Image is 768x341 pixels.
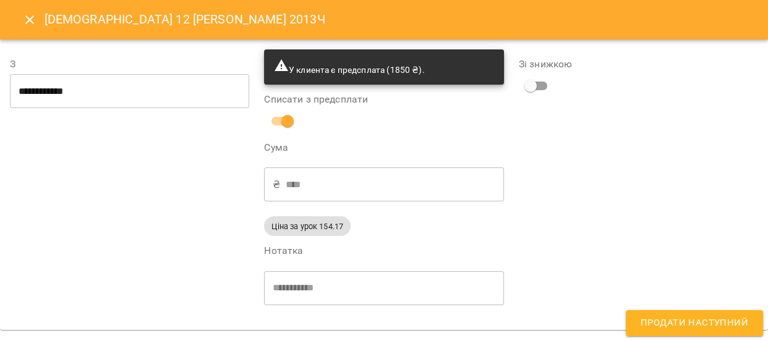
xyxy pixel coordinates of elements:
[264,143,503,153] label: Сума
[641,315,748,331] span: Продати наступний
[626,310,763,336] button: Продати наступний
[264,95,503,104] label: Списати з предсплати
[45,10,325,29] h6: [DEMOGRAPHIC_DATA] 12 [PERSON_NAME] 2013Ч
[10,59,249,69] label: З
[519,59,758,69] label: Зі знижкою
[264,246,503,256] label: Нотатка
[274,65,424,75] span: У клиента є предсплата (1850 ₴).
[15,5,45,35] button: Close
[264,221,351,232] span: Ціна за урок 154.17
[273,177,280,192] p: ₴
